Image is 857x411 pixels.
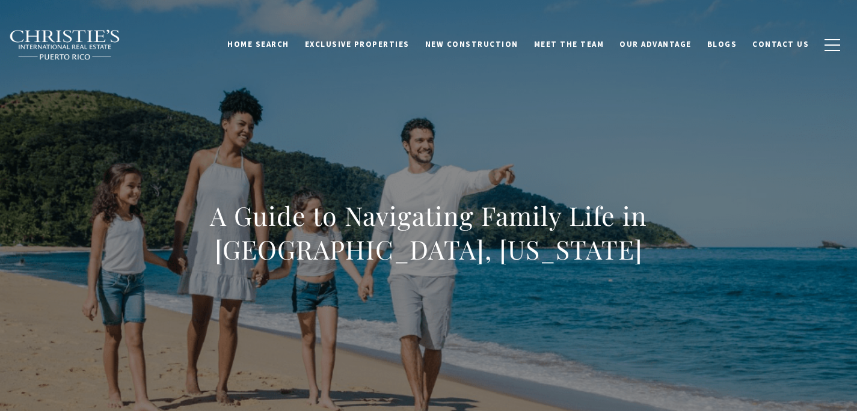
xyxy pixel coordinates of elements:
span: New Construction [425,39,518,49]
h1: A Guide to Navigating Family Life in [GEOGRAPHIC_DATA], [US_STATE] [164,199,694,266]
span: Contact Us [752,39,809,49]
a: Our Advantage [612,33,699,56]
a: Blogs [699,33,745,56]
a: Home Search [220,33,297,56]
a: Exclusive Properties [297,33,417,56]
span: Our Advantage [619,39,692,49]
span: Exclusive Properties [305,39,410,49]
img: Christie's International Real Estate black text logo [9,29,121,61]
a: New Construction [417,33,526,56]
span: Blogs [707,39,737,49]
a: Meet the Team [526,33,612,56]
